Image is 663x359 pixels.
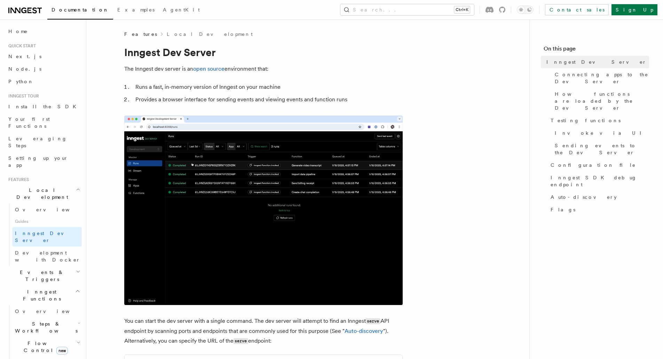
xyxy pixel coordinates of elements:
li: Runs a fast, in-memory version of Inngest on your machine [133,82,403,92]
a: Local Development [167,31,253,38]
button: Events & Triggers [6,266,82,286]
a: Next.js [6,50,82,63]
button: Inngest Functions [6,286,82,305]
a: Home [6,25,82,38]
button: Local Development [6,184,82,203]
span: Setting up your app [8,155,68,168]
span: AgentKit [163,7,200,13]
a: Inngest Dev Server [12,227,82,247]
span: Flags [551,206,575,213]
a: Documentation [47,2,113,19]
p: The Inngest dev server is an environment that: [124,64,403,74]
code: serve [234,338,248,344]
a: Testing functions [548,114,649,127]
a: Invoke via UI [552,127,649,139]
a: How functions are loaded by the Dev Server [552,88,649,114]
img: Dev Server Demo [124,116,403,305]
span: Testing functions [551,117,621,124]
span: Events & Triggers [6,269,76,283]
a: Contact sales [545,4,609,15]
code: serve [366,318,380,324]
a: Examples [113,2,159,19]
span: Python [8,79,34,84]
span: Auto-discovery [551,194,617,201]
a: Inngest Dev Server [544,56,649,68]
span: Next.js [8,54,41,59]
span: Local Development [6,187,76,201]
span: Overview [15,207,87,212]
span: Inngest Functions [6,288,75,302]
span: new [56,347,68,354]
span: Sending events to the Dev Server [555,142,649,156]
a: Overview [12,305,82,318]
button: Flow Controlnew [12,337,82,357]
span: Steps & Workflows [12,320,78,334]
a: Sign Up [611,4,657,15]
a: Auto-discovery [345,328,383,334]
a: Inngest SDK debug endpoint [548,171,649,191]
a: Setting up your app [6,152,82,171]
kbd: Ctrl+K [454,6,470,13]
span: Guides [12,216,82,227]
span: Quick start [6,43,36,49]
span: Configuration file [551,162,636,169]
a: Install the SDK [6,100,82,113]
span: Home [8,28,28,35]
span: Features [124,31,157,38]
span: Inngest Dev Server [546,58,647,65]
p: You can start the dev server with a single command. The dev server will attempt to find an Innges... [124,316,403,346]
span: Flow Control [12,340,77,354]
span: Development with Docker [15,250,80,263]
a: Development with Docker [12,247,82,266]
a: Python [6,75,82,88]
a: Sending events to the Dev Server [552,139,649,159]
span: Features [6,177,29,182]
span: Examples [117,7,155,13]
h4: On this page [544,45,649,56]
a: Leveraging Steps [6,132,82,152]
span: Documentation [52,7,109,13]
a: Connecting apps to the Dev Server [552,68,649,88]
span: Your first Functions [8,116,50,129]
a: Your first Functions [6,113,82,132]
span: Node.js [8,66,41,72]
span: Invoke via UI [555,130,647,136]
span: Leveraging Steps [8,136,67,148]
a: AgentKit [159,2,204,19]
span: Inngest tour [6,93,39,99]
button: Toggle dark mode [517,6,534,14]
a: Auto-discovery [548,191,649,203]
a: Overview [12,203,82,216]
a: Configuration file [548,159,649,171]
span: How functions are loaded by the Dev Server [555,91,649,111]
span: Inngest SDK debug endpoint [551,174,649,188]
span: Inngest Dev Server [15,231,74,243]
li: Provides a browser interface for sending events and viewing events and function runs [133,95,403,104]
h1: Inngest Dev Server [124,46,403,58]
a: Node.js [6,63,82,75]
span: Overview [15,309,87,314]
span: Connecting apps to the Dev Server [555,71,649,85]
div: Local Development [6,203,82,266]
a: Flags [548,203,649,216]
button: Steps & Workflows [12,318,82,337]
span: Install the SDK [8,104,80,109]
button: Search...Ctrl+K [340,4,474,15]
a: open source [193,65,224,72]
